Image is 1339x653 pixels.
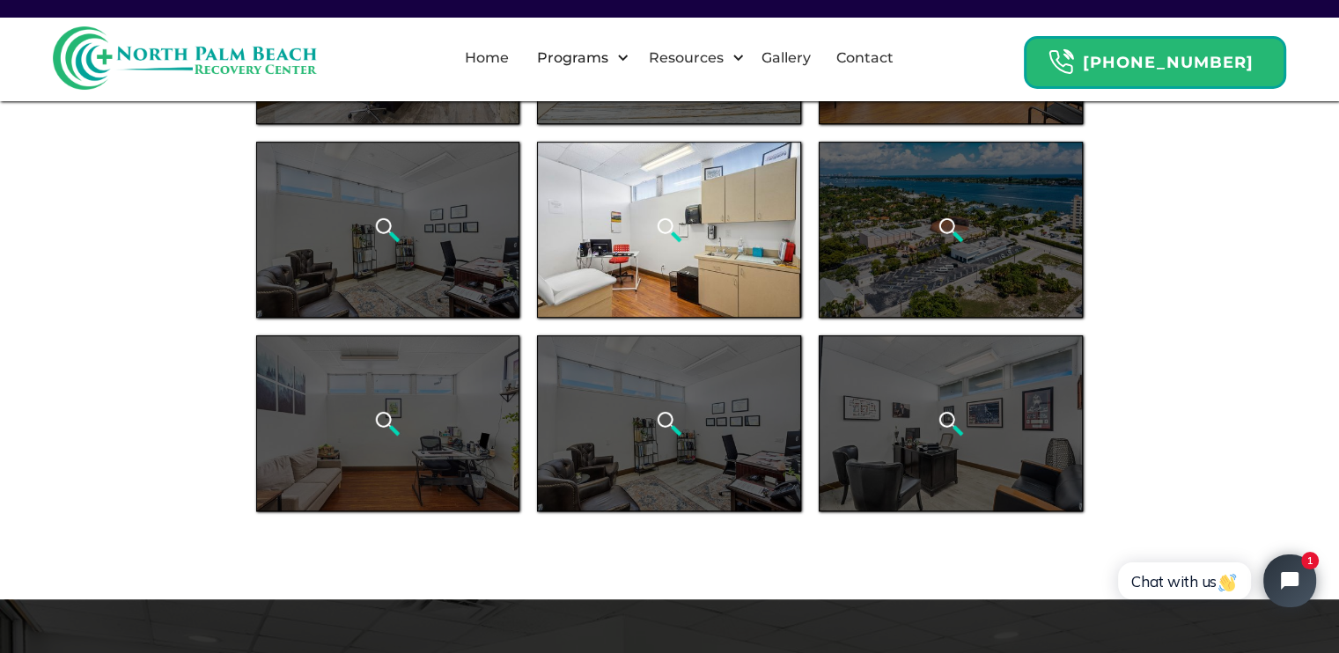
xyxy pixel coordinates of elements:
[819,142,1083,318] a: open lightbox
[537,335,801,511] a: open lightbox
[1024,27,1286,89] a: Header Calendar Icons[PHONE_NUMBER]
[644,48,727,69] div: Resources
[256,142,520,318] a: open lightbox
[819,335,1083,511] a: open lightbox
[521,30,633,86] div: Programs
[454,30,519,86] a: Home
[1099,539,1331,622] iframe: Tidio Chat
[1083,53,1254,72] strong: [PHONE_NUMBER]
[633,30,748,86] div: Resources
[751,30,821,86] a: Gallery
[1048,48,1074,76] img: Header Calendar Icons
[256,335,520,511] a: open lightbox
[532,48,612,69] div: Programs
[826,30,904,86] a: Contact
[537,142,801,318] a: open lightbox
